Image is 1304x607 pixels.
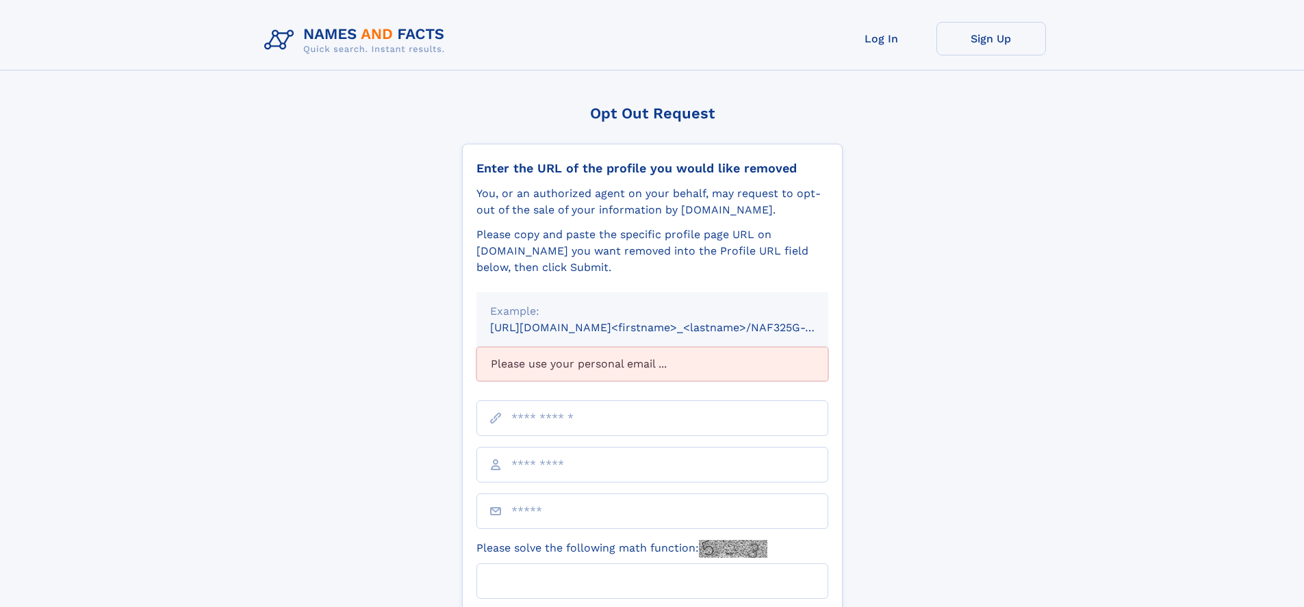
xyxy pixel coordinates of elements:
div: You, or an authorized agent on your behalf, may request to opt-out of the sale of your informatio... [476,185,828,218]
div: Please copy and paste the specific profile page URL on [DOMAIN_NAME] you want removed into the Pr... [476,227,828,276]
a: Log In [827,22,936,55]
small: [URL][DOMAIN_NAME]<firstname>_<lastname>/NAF325G-xxxxxxxx [490,321,854,334]
div: Example: [490,303,815,320]
a: Sign Up [936,22,1046,55]
div: Please use your personal email ... [476,347,828,381]
label: Please solve the following math function: [476,540,767,558]
img: Logo Names and Facts [259,22,456,59]
div: Opt Out Request [462,105,843,122]
div: Enter the URL of the profile you would like removed [476,161,828,176]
